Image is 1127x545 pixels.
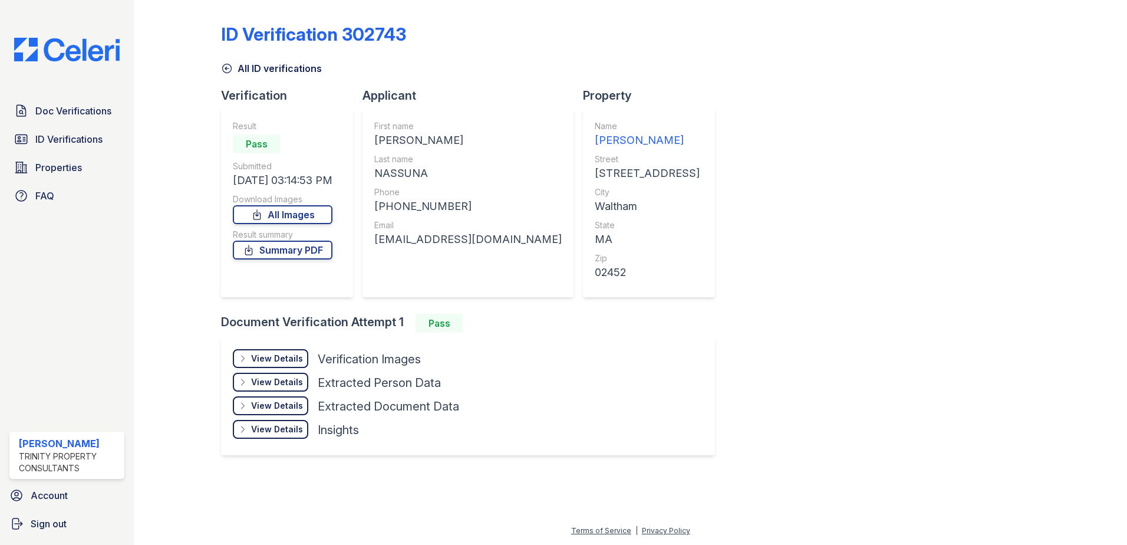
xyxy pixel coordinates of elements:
span: ID Verifications [35,132,103,146]
div: Document Verification Attempt 1 [221,314,724,333]
div: Phone [374,186,562,198]
div: Download Images [233,193,332,205]
div: Verification Images [318,351,421,367]
div: [PERSON_NAME] [374,132,562,149]
div: Insights [318,422,359,438]
div: [PERSON_NAME] [19,436,120,451]
a: Terms of Service [571,526,631,535]
span: FAQ [35,189,54,203]
div: [STREET_ADDRESS] [595,165,700,182]
a: Privacy Policy [642,526,690,535]
a: All Images [233,205,332,224]
a: Sign out [5,512,129,536]
div: 02452 [595,264,700,281]
div: Verification [221,87,363,104]
div: NASSUNA [374,165,562,182]
div: [EMAIL_ADDRESS][DOMAIN_NAME] [374,231,562,248]
span: Sign out [31,517,67,531]
div: State [595,219,700,231]
div: Name [595,120,700,132]
a: FAQ [9,184,124,208]
a: ID Verifications [9,127,124,151]
div: City [595,186,700,198]
div: ID Verification 302743 [221,24,406,45]
div: Pass [233,134,280,153]
div: Waltham [595,198,700,215]
div: View Details [251,423,303,435]
div: Extracted Person Data [318,375,441,391]
div: Result [233,120,332,132]
div: First name [374,120,562,132]
a: Account [5,484,129,507]
div: [DATE] 03:14:53 PM [233,172,332,189]
div: Zip [595,252,700,264]
a: All ID verifications [221,61,322,75]
div: Property [583,87,724,104]
div: View Details [251,376,303,388]
div: MA [595,231,700,248]
div: View Details [251,353,303,365]
span: Properties [35,160,82,175]
div: Submitted [233,160,332,172]
div: Extracted Document Data [318,398,459,415]
a: Properties [9,156,124,179]
div: | [635,526,638,535]
a: Name [PERSON_NAME] [595,120,700,149]
span: Account [31,488,68,503]
a: Doc Verifications [9,99,124,123]
div: Street [595,153,700,165]
div: Pass [416,314,463,333]
div: Trinity Property Consultants [19,451,120,474]
div: [PERSON_NAME] [595,132,700,149]
img: CE_Logo_Blue-a8612792a0a2168367f1c8372b55b34899dd931a85d93a1a3d3e32e68fde9ad4.png [5,38,129,61]
a: Summary PDF [233,241,332,260]
div: View Details [251,400,303,412]
div: [PHONE_NUMBER] [374,198,562,215]
div: Applicant [363,87,583,104]
span: Doc Verifications [35,104,111,118]
div: Last name [374,153,562,165]
div: Email [374,219,562,231]
div: Result summary [233,229,332,241]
